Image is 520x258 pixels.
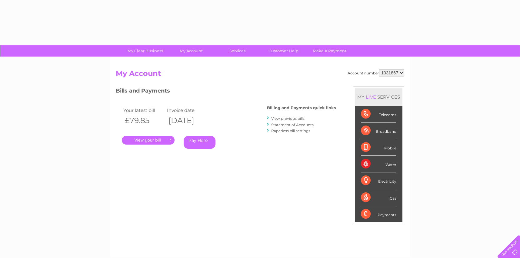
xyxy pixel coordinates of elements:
[122,136,175,145] a: .
[361,156,396,172] div: Water
[365,94,377,100] div: LIVE
[361,206,396,222] div: Payments
[305,45,355,57] a: Make A Payment
[120,45,170,57] a: My Clear Business
[267,106,336,110] h4: Billing and Payments quick links
[122,114,165,127] th: £79.85
[361,189,396,206] div: Gas
[361,122,396,139] div: Broadband
[271,122,314,127] a: Statement of Accounts
[122,106,165,114] td: Your latest bill
[184,136,215,149] a: Pay Here
[271,116,305,121] a: View previous bills
[166,45,216,57] a: My Account
[348,69,404,77] div: Account number
[361,172,396,189] div: Electricity
[271,129,310,133] a: Paperless bill settings
[361,106,396,122] div: Telecoms
[116,87,336,97] h3: Bills and Payments
[212,45,262,57] a: Services
[165,114,209,127] th: [DATE]
[258,45,308,57] a: Customer Help
[116,69,404,81] h2: My Account
[361,139,396,156] div: Mobile
[355,88,402,106] div: MY SERVICES
[165,106,209,114] td: Invoice date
